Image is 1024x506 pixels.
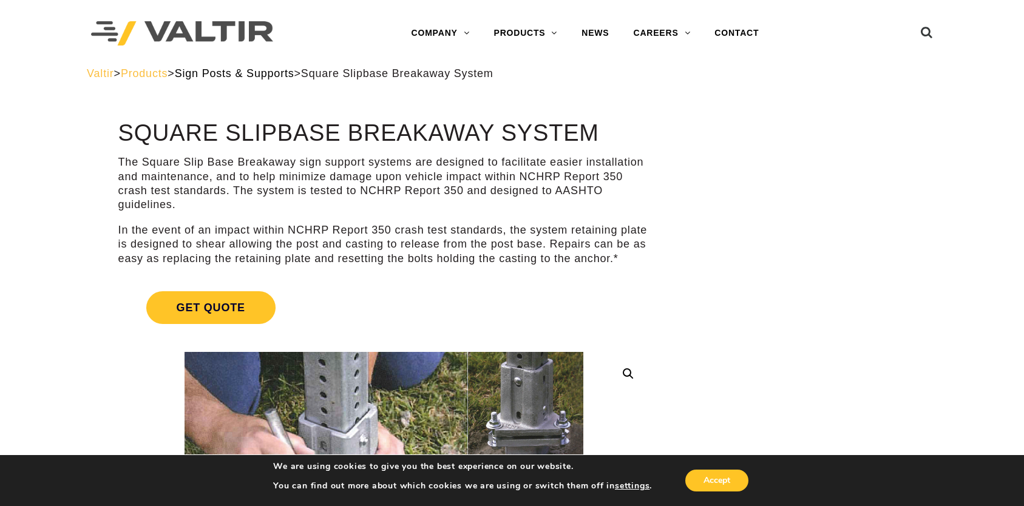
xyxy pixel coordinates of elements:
img: Valtir [91,21,273,46]
a: CONTACT [702,21,771,46]
p: You can find out more about which cookies we are using or switch them off in . [273,481,652,491]
a: Products [121,67,168,79]
p: The Square Slip Base Breakaway sign support systems are designed to facilitate easier installatio... [118,155,650,212]
h1: Square Slipbase Breakaway System [118,121,650,146]
span: Get Quote [146,291,276,324]
a: Get Quote [118,277,650,339]
a: Valtir [87,67,114,79]
a: PRODUCTS [482,21,570,46]
p: We are using cookies to give you the best experience on our website. [273,461,652,472]
div: > > > [87,67,937,81]
p: In the event of an impact within NCHRP Report 350 crash test standards, the system retaining plat... [118,223,650,266]
a: COMPANY [399,21,482,46]
a: CAREERS [621,21,702,46]
a: NEWS [569,21,621,46]
button: Accept [685,470,748,491]
span: Square Slipbase Breakaway System [301,67,493,79]
button: settings [615,481,649,491]
a: Sign Posts & Supports [175,67,294,79]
